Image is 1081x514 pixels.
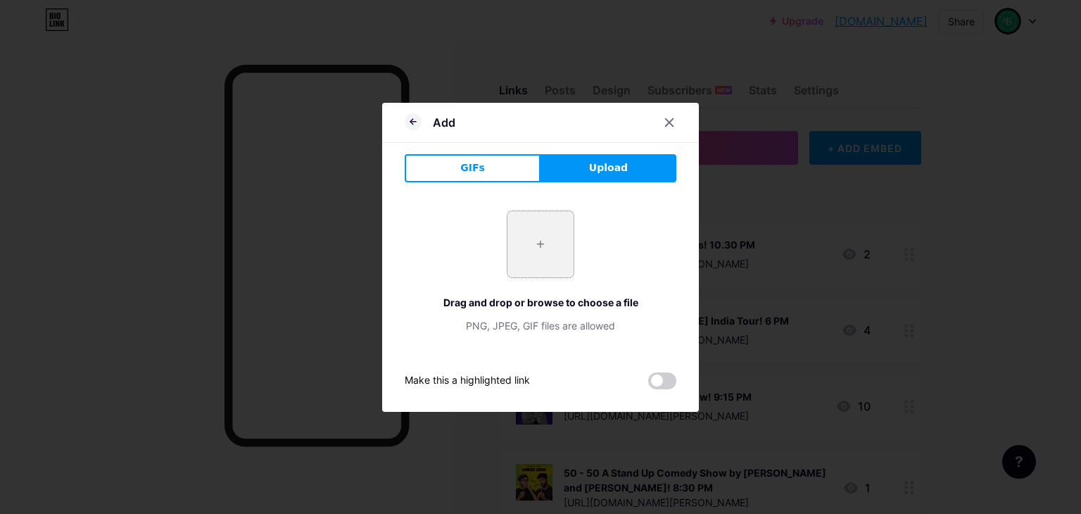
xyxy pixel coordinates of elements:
button: Upload [540,154,676,182]
span: Upload [589,161,628,175]
div: Drag and drop or browse to choose a file [405,295,676,310]
div: Make this a highlighted link [405,372,530,389]
div: Add [433,114,455,131]
button: GIFs [405,154,540,182]
div: PNG, JPEG, GIF files are allowed [405,318,676,333]
span: GIFs [460,161,485,175]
